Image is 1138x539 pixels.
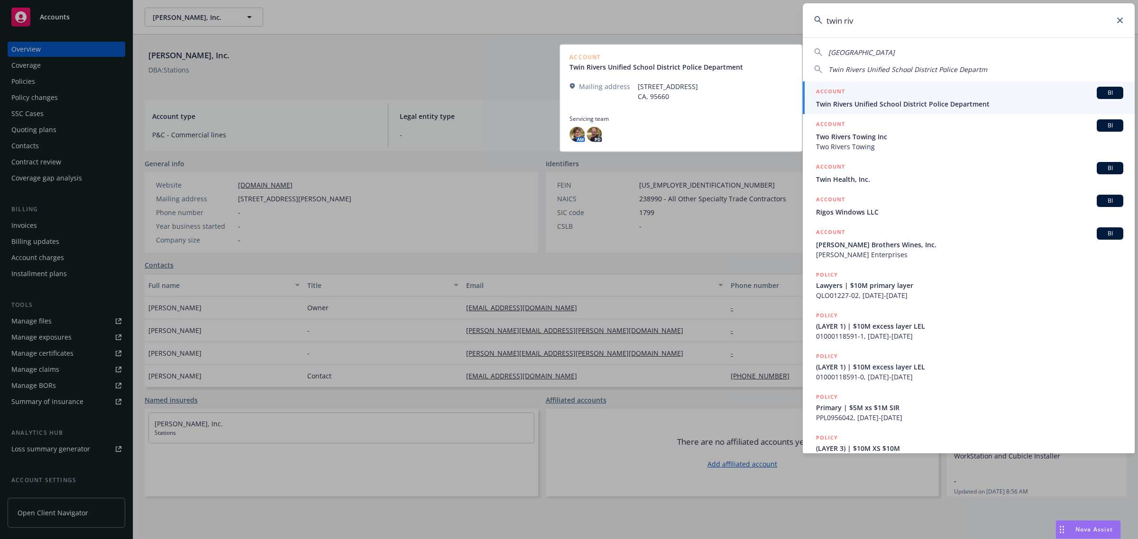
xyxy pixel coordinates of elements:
span: (LAYER 1) | $10M excess layer LEL [816,321,1123,331]
span: Primary | $5M xs $1M SIR [816,403,1123,413]
a: ACCOUNTBITwo Rivers Towing IncTwo Rivers Towing [803,114,1135,157]
span: Twin Health, Inc. [816,174,1123,184]
a: POLICY(LAYER 3) | $10M XS $10M [803,428,1135,468]
span: Twin Rivers Unified School District Police Department [816,99,1123,109]
span: Two Rivers Towing [816,142,1123,152]
span: BI [1101,197,1120,205]
span: 01000118591-0, [DATE]-[DATE] [816,372,1123,382]
span: Lawyers | $10M primary layer [816,280,1123,290]
h5: POLICY [816,270,838,279]
a: POLICYPrimary | $5M xs $1M SIRPPL0956042, [DATE]-[DATE] [803,387,1135,428]
span: (LAYER 3) | $10M XS $10M [816,443,1123,453]
span: BI [1101,89,1120,97]
span: Rigos Windows LLC [816,207,1123,217]
button: Nova Assist [1055,520,1121,539]
input: Search... [803,3,1135,37]
span: BI [1101,229,1120,238]
h5: POLICY [816,351,838,361]
span: 01000118591-1, [DATE]-[DATE] [816,331,1123,341]
span: BI [1101,164,1120,172]
div: Drag to move [1056,521,1068,539]
span: Two Rivers Towing Inc [816,132,1123,142]
span: [GEOGRAPHIC_DATA] [828,48,895,57]
h5: POLICY [816,433,838,442]
h5: POLICY [816,311,838,320]
h5: POLICY [816,392,838,402]
h5: ACCOUNT [816,87,845,98]
a: POLICY(LAYER 1) | $10M excess layer LEL01000118591-0, [DATE]-[DATE] [803,346,1135,387]
a: ACCOUNTBITwin Rivers Unified School District Police Department [803,81,1135,114]
a: ACCOUNTBIRigos Windows LLC [803,189,1135,222]
span: QLO01227-02, [DATE]-[DATE] [816,290,1123,300]
a: ACCOUNTBI[PERSON_NAME] Brothers Wines, Inc.[PERSON_NAME] Enterprises [803,222,1135,265]
span: (LAYER 1) | $10M excess layer LEL [816,362,1123,372]
a: POLICYLawyers | $10M primary layerQLO01227-02, [DATE]-[DATE] [803,265,1135,305]
a: POLICY(LAYER 1) | $10M excess layer LEL01000118591-1, [DATE]-[DATE] [803,305,1135,346]
span: Twin Rivers Unified School District Police Departm [828,65,987,74]
span: PPL0956042, [DATE]-[DATE] [816,413,1123,422]
span: [PERSON_NAME] Brothers Wines, Inc. [816,240,1123,250]
h5: ACCOUNT [816,119,845,131]
span: Nova Assist [1075,525,1113,533]
span: BI [1101,121,1120,130]
h5: ACCOUNT [816,195,845,206]
a: ACCOUNTBITwin Health, Inc. [803,157,1135,189]
h5: ACCOUNT [816,162,845,173]
span: [PERSON_NAME] Enterprises [816,250,1123,260]
h5: ACCOUNT [816,227,845,239]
